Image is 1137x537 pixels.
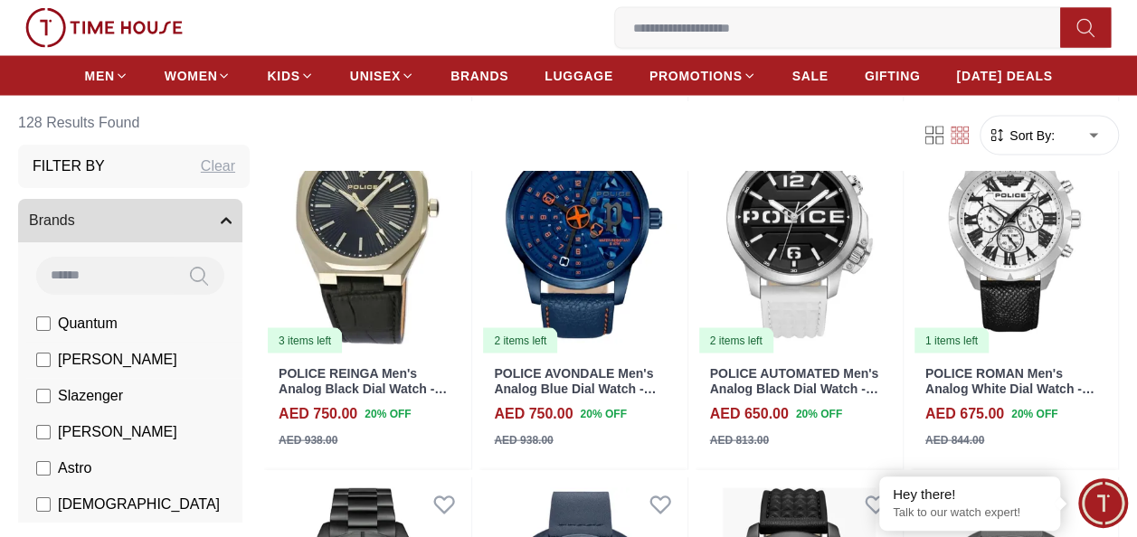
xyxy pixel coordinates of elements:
[85,67,115,85] span: MEN
[479,95,687,355] img: POLICE AVONDALE Men's Analog Blue Dial Watch - PEWJA0022102-WW
[58,494,220,515] span: [DEMOGRAPHIC_DATA]
[350,67,401,85] span: UNISEX
[865,60,921,92] a: GIFTING
[479,95,687,355] a: POLICE AVONDALE Men's Analog Blue Dial Watch - PEWJA0022102-WW2 items left
[792,67,829,85] span: SALE
[279,403,357,425] h4: AED 750.00
[36,389,51,403] input: Slazenger
[956,67,1052,85] span: [DATE] DEALS
[36,425,51,439] input: [PERSON_NAME]
[267,60,313,92] a: KIDS
[925,366,1094,411] a: POLICE ROMAN Men's Analog White Dial Watch - PEWGF0039301
[925,432,984,448] div: AED 844.00
[696,95,903,355] a: POLICE AUTOMATED Men's Analog Black Dial Watch - PEWJD0021704-WW2 items left
[25,8,183,48] img: ...
[893,485,1047,504] div: Hey there!
[450,60,508,92] a: BRANDS
[1006,127,1055,145] span: Sort By:
[988,127,1055,145] button: Sort By:
[36,353,51,367] input: [PERSON_NAME]
[36,497,51,512] input: [DEMOGRAPHIC_DATA]
[58,421,177,443] span: [PERSON_NAME]
[18,199,242,242] button: Brands
[58,349,177,371] span: [PERSON_NAME]
[365,406,411,422] span: 20 % OFF
[33,155,105,177] h3: Filter By
[1011,406,1057,422] span: 20 % OFF
[710,432,769,448] div: AED 813.00
[710,366,879,411] a: POLICE AUTOMATED Men's Analog Black Dial Watch - PEWJD0021704-WW
[699,328,773,353] div: 2 items left
[450,67,508,85] span: BRANDS
[696,95,903,355] img: POLICE AUTOMATED Men's Analog Black Dial Watch - PEWJD0021704-WW
[267,67,299,85] span: KIDS
[494,432,553,448] div: AED 938.00
[796,406,842,422] span: 20 % OFF
[865,67,921,85] span: GIFTING
[36,316,51,331] input: Quantum
[494,403,573,425] h4: AED 750.00
[911,95,1118,355] img: POLICE ROMAN Men's Analog White Dial Watch - PEWGF0039301
[956,60,1052,92] a: [DATE] DEALS
[545,67,613,85] span: LUGGAGE
[36,461,51,476] input: Astro
[85,60,128,92] a: MEN
[165,60,232,92] a: WOMEN
[264,95,471,355] a: POLICE REINGA Men's Analog Black Dial Watch - PEWGA0040502-WW3 items left
[279,432,337,448] div: AED 938.00
[18,101,250,145] h6: 128 Results Found
[545,60,613,92] a: LUGGAGE
[201,155,235,177] div: Clear
[483,328,557,353] div: 2 items left
[649,67,743,85] span: PROMOTIONS
[279,366,447,411] a: POLICE REINGA Men's Analog Black Dial Watch - PEWGA0040502-WW
[1078,478,1128,528] div: Chat Widget
[649,60,756,92] a: PROMOTIONS
[29,210,75,231] span: Brands
[264,95,471,355] img: POLICE REINGA Men's Analog Black Dial Watch - PEWGA0040502-WW
[914,328,989,353] div: 1 items left
[268,328,342,353] div: 3 items left
[58,457,91,479] span: Astro
[580,406,626,422] span: 20 % OFF
[165,67,218,85] span: WOMEN
[925,403,1004,425] h4: AED 675.00
[58,313,118,334] span: Quantum
[58,385,123,407] span: Slazenger
[792,60,829,92] a: SALE
[710,403,789,425] h4: AED 650.00
[911,95,1118,355] a: POLICE ROMAN Men's Analog White Dial Watch - PEWGF00393011 items left
[350,60,414,92] a: UNISEX
[893,505,1047,521] p: Talk to our watch expert!
[494,366,656,411] a: POLICE AVONDALE Men's Analog Blue Dial Watch - PEWJA0022102-WW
